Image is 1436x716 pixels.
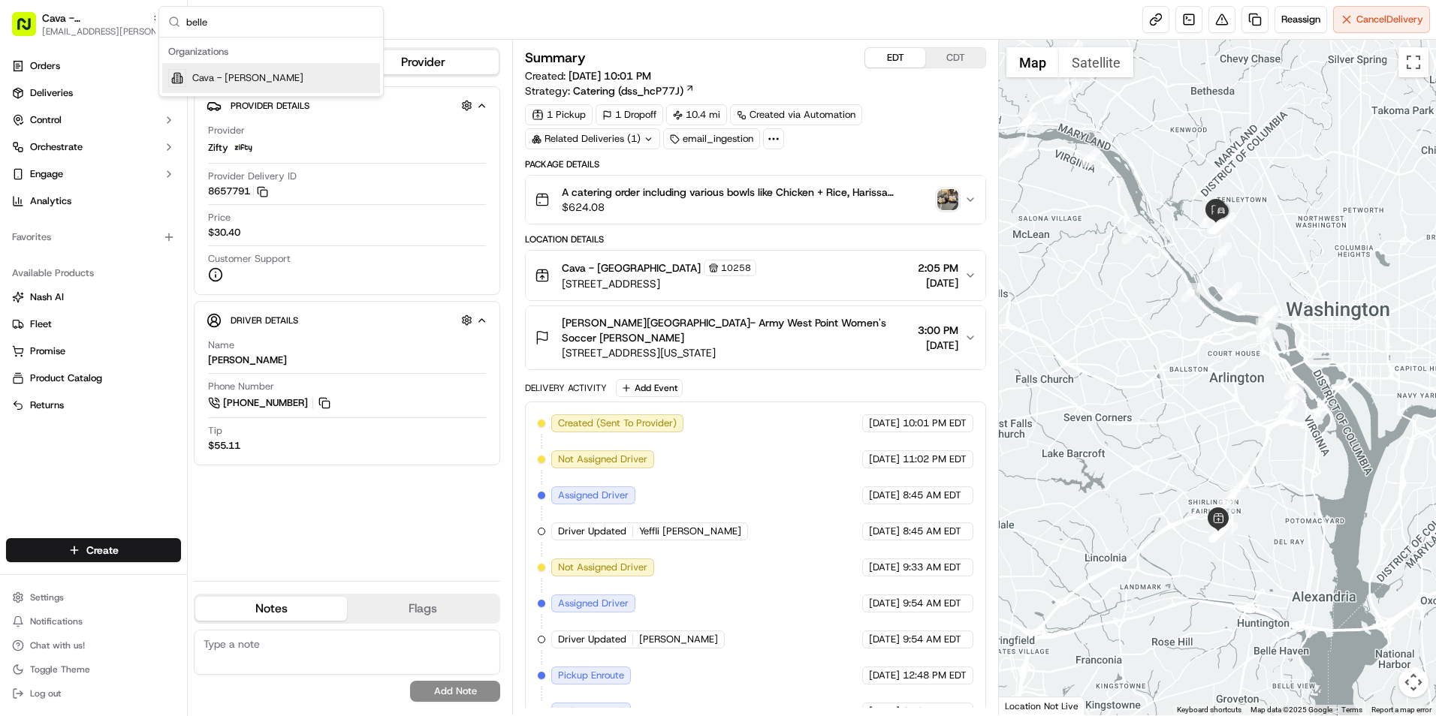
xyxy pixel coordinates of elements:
[208,424,222,438] span: Tip
[1371,705,1431,714] a: Report a map error
[1275,6,1327,33] button: Reassign
[47,273,122,285] span: [PERSON_NAME]
[869,525,900,538] span: [DATE]
[208,211,231,224] span: Price
[903,525,961,538] span: 8:45 AM EDT
[1256,318,1275,338] div: 15
[1356,13,1423,26] span: Cancel Delivery
[9,329,121,356] a: 📗Knowledge Base
[6,538,181,562] button: Create
[207,93,487,118] button: Provider Details
[12,317,175,331] a: Fleet
[903,561,961,574] span: 9:33 AM EDT
[208,170,297,183] span: Provider Delivery ID
[30,687,61,699] span: Log out
[159,38,383,96] div: Suggestions
[121,329,247,356] a: 💻API Documentation
[15,143,42,170] img: 1736555255976-a54dd68f-1ca7-489b-9aae-adbdc363a1c4
[558,417,677,430] span: Created (Sent To Provider)
[208,395,333,411] a: [PHONE_NUMBER]
[208,338,234,352] span: Name
[573,83,695,98] a: Catering (dss_hcP77J)
[30,399,64,412] span: Returns
[525,68,651,83] span: Created:
[525,158,986,170] div: Package Details
[162,41,380,63] div: Organizations
[525,51,586,65] h3: Summary
[573,83,683,98] span: Catering (dss_hcP77J)
[558,525,626,538] span: Driver Updated
[903,597,961,610] span: 9:54 AM EDT
[127,337,139,349] div: 💻
[558,561,647,574] span: Not Assigned Driver
[208,353,287,367] div: [PERSON_NAME]
[1210,522,1229,542] div: 28
[68,143,246,158] div: Start new chat
[208,380,274,393] span: Phone Number
[133,233,164,245] span: [DATE]
[562,200,931,215] span: $624.08
[234,139,252,157] img: zifty-logo-trans-sq.png
[30,113,62,127] span: Control
[925,48,985,68] button: CDT
[903,453,967,466] span: 11:02 PM EDT
[1212,242,1232,262] div: 35
[30,317,52,331] span: Fleet
[6,162,181,186] button: Engage
[1018,112,1037,131] div: 10
[149,372,182,384] span: Pylon
[15,195,101,207] div: Past conversations
[1333,6,1430,33] button: CancelDelivery
[1211,214,1231,233] div: 49
[525,128,660,149] div: Related Deliveries (1)
[195,597,347,621] button: Notes
[30,167,63,181] span: Engage
[15,15,45,45] img: Nash
[39,97,270,113] input: Got a question? Start typing here...
[869,561,900,574] span: [DATE]
[30,194,71,208] span: Analytics
[562,276,756,291] span: [STREET_ADDRESS]
[558,453,647,466] span: Not Assigned Driver
[526,176,985,224] button: A catering order including various bowls like Chicken + Rice, Harissa Avocado, Steak + Harissa, G...
[918,338,958,353] span: [DATE]
[12,399,175,412] a: Returns
[125,273,130,285] span: •
[30,335,115,350] span: Knowledge Base
[6,261,181,285] div: Available Products
[68,158,207,170] div: We're available if you need us!
[12,344,175,358] a: Promise
[999,696,1085,715] div: Location Not Live
[1256,323,1276,342] div: 31
[526,306,985,369] button: [PERSON_NAME][GEOGRAPHIC_DATA]- Army West Point Women's Soccer [PERSON_NAME][STREET_ADDRESS][US_S...
[6,6,155,42] button: Cava - [GEOGRAPHIC_DATA][EMAIL_ADDRESS][PERSON_NAME][DOMAIN_NAME]
[869,633,900,646] span: [DATE]
[1207,213,1226,233] div: 37
[30,639,85,651] span: Chat with us!
[596,104,663,125] div: 1 Dropoff
[1063,41,1083,61] div: 7
[903,669,967,682] span: 12:48 PM EDT
[1003,696,1052,715] a: Open this area in Google Maps (opens a new window)
[865,48,925,68] button: EDT
[730,104,862,125] div: Created via Automation
[869,597,900,610] span: [DATE]
[639,525,741,538] span: Yeffli [PERSON_NAME]
[562,315,912,345] span: [PERSON_NAME][GEOGRAPHIC_DATA]- Army West Point Women's Soccer [PERSON_NAME]
[208,124,245,137] span: Provider
[6,393,181,417] button: Returns
[869,489,900,502] span: [DATE]
[15,218,39,242] img: Angelique Valdez
[30,290,64,304] span: Nash AI
[30,86,73,100] span: Deliveries
[142,335,241,350] span: API Documentation
[525,233,986,245] div: Location Details
[1054,85,1073,104] div: 9
[42,11,146,26] button: Cava - [GEOGRAPHIC_DATA]
[918,275,958,290] span: [DATE]
[1278,399,1298,419] div: 16
[1217,493,1236,513] div: 29
[347,50,499,74] button: Provider
[1284,381,1304,400] div: 30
